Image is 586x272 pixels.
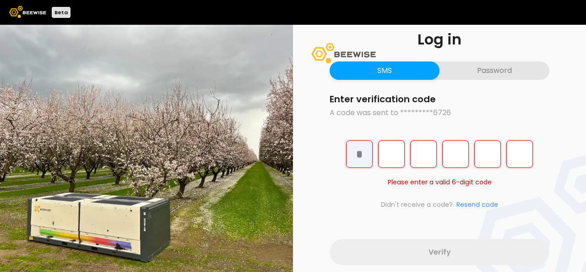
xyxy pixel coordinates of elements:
input: Digit 6 of 6 [506,140,533,168]
button: Verify [330,239,549,265]
img: Beewise logo [9,6,46,18]
h1: Log in [330,32,549,47]
input: Digit 5 of 6 [474,140,501,168]
span: Verify [429,246,451,258]
button: SMS [330,61,439,80]
input: Digit 2 of 6 [378,140,405,168]
button: Password [439,61,549,80]
div: Beta [52,7,71,18]
span: Didn't receive a code? [381,200,498,209]
h2: Enter verification code [330,94,549,104]
button: Resend code [456,200,498,210]
input: Digit 3 of 6 [410,140,437,168]
input: Digit 1 of 6 [346,140,373,168]
input: Digit 4 of 6 [442,140,469,168]
div: Please enter a valid 6-digit code [330,179,549,185]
